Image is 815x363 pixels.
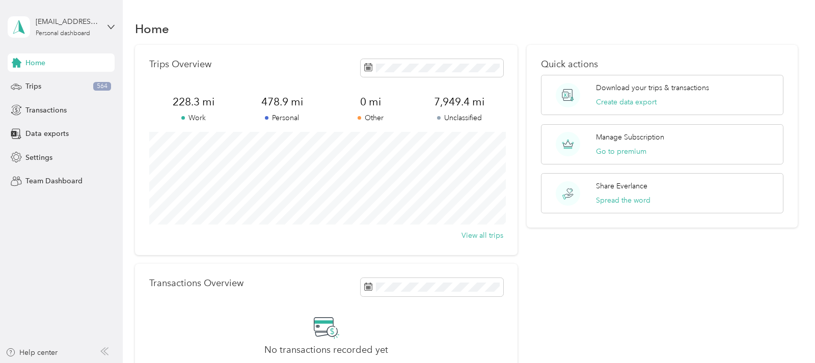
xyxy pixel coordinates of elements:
[596,82,709,93] p: Download your trips & transactions
[541,59,783,70] p: Quick actions
[461,230,503,241] button: View all trips
[6,347,58,358] button: Help center
[596,132,664,143] p: Manage Subscription
[327,95,415,109] span: 0 mi
[596,97,657,107] button: Create data export
[25,81,41,92] span: Trips
[149,113,238,123] p: Work
[415,113,504,123] p: Unclassified
[149,59,211,70] p: Trips Overview
[238,113,327,123] p: Personal
[758,306,815,363] iframe: Everlance-gr Chat Button Frame
[36,31,90,37] div: Personal dashboard
[415,95,504,109] span: 7,949.4 mi
[238,95,327,109] span: 478.9 mi
[596,181,647,191] p: Share Everlance
[25,176,83,186] span: Team Dashboard
[135,23,169,34] h1: Home
[25,128,69,139] span: Data exports
[596,195,650,206] button: Spread the word
[149,95,238,109] span: 228.3 mi
[264,345,388,355] h2: No transactions recorded yet
[25,58,45,68] span: Home
[327,113,415,123] p: Other
[149,278,243,289] p: Transactions Overview
[25,105,67,116] span: Transactions
[596,146,646,157] button: Go to premium
[93,82,111,91] span: 564
[25,152,52,163] span: Settings
[36,16,99,27] div: [EMAIL_ADDRESS][DOMAIN_NAME]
